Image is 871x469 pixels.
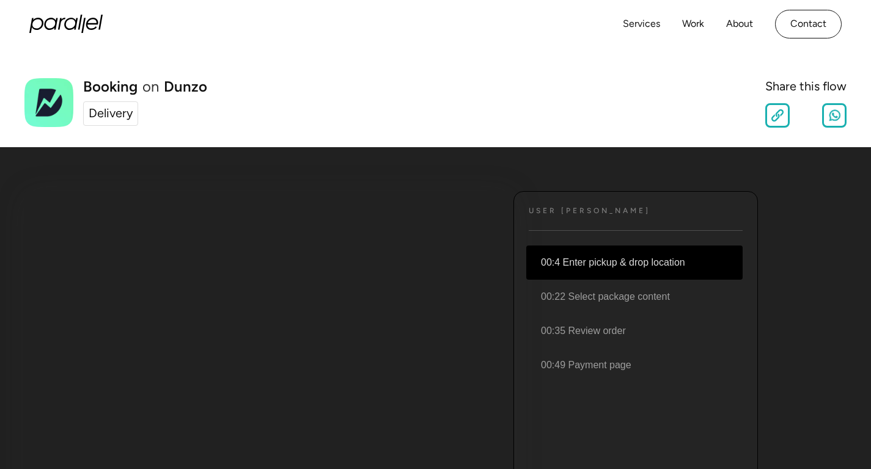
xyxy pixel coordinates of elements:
[89,104,133,123] div: Delivery
[526,314,743,348] li: 00:35 Review order
[623,15,660,33] a: Services
[142,79,159,94] div: on
[726,15,753,33] a: About
[29,15,103,33] a: home
[526,245,743,280] li: 00:4 Enter pickup & drop location
[526,280,743,314] li: 00:22 Select package content
[529,206,650,216] h4: User [PERSON_NAME]
[775,10,842,38] a: Contact
[83,101,138,126] a: Delivery
[765,78,847,96] div: Share this flow
[83,79,138,94] h1: Booking
[526,348,743,382] li: 00:49 Payment page
[682,15,704,33] a: Work
[164,79,207,94] a: Dunzo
